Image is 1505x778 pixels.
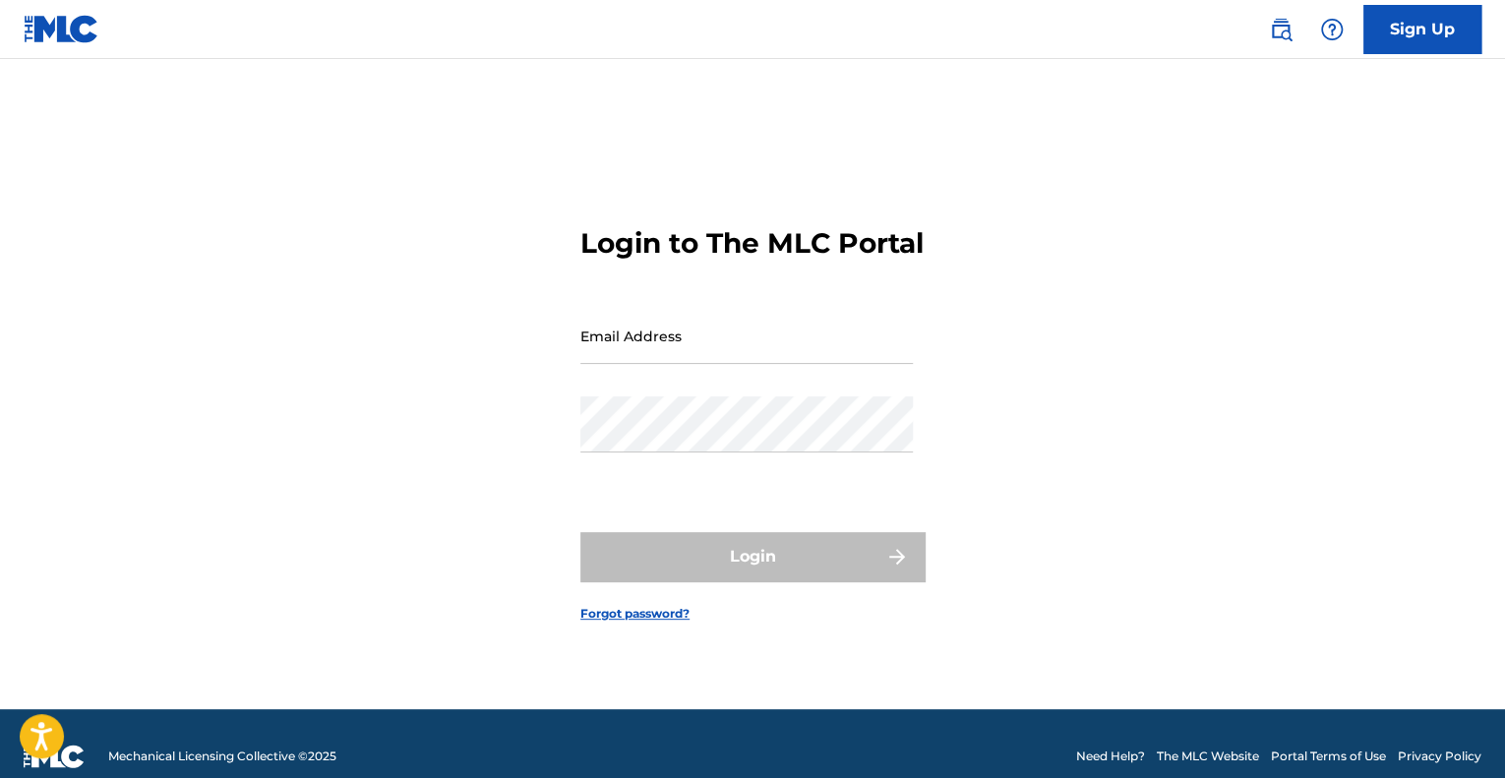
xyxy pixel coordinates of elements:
[1312,10,1352,49] div: Help
[1320,18,1344,41] img: help
[1398,748,1481,765] a: Privacy Policy
[580,605,690,623] a: Forgot password?
[24,15,99,43] img: MLC Logo
[1363,5,1481,54] a: Sign Up
[580,226,924,261] h3: Login to The MLC Portal
[1157,748,1259,765] a: The MLC Website
[1269,18,1293,41] img: search
[24,745,85,768] img: logo
[1271,748,1386,765] a: Portal Terms of Use
[108,748,336,765] span: Mechanical Licensing Collective © 2025
[1076,748,1145,765] a: Need Help?
[1261,10,1300,49] a: Public Search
